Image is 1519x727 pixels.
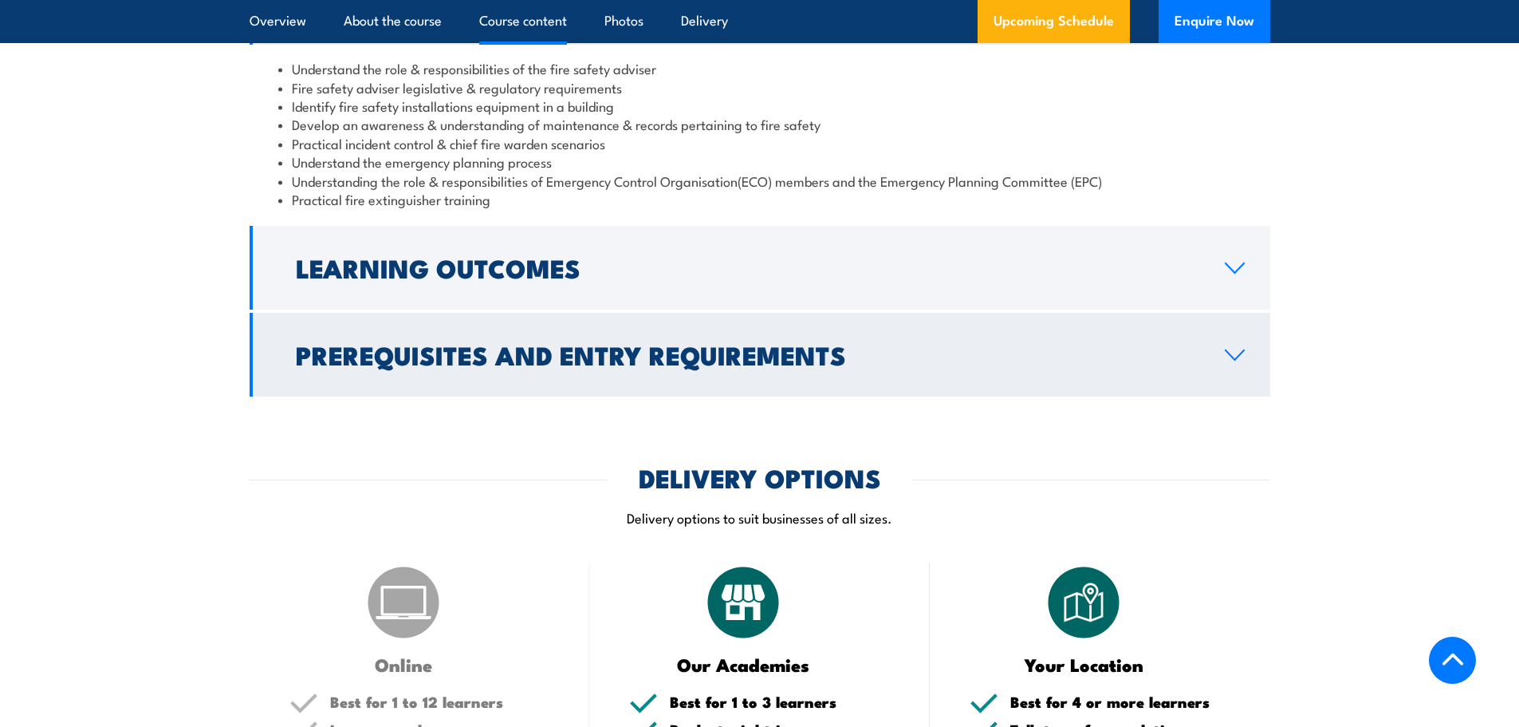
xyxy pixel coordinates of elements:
h5: Best for 1 to 3 learners [670,694,890,709]
h2: Learning Outcomes [296,256,1199,279]
li: Understand the role & responsibilities of the fire safety adviser [278,59,1242,77]
a: Prerequisites and Entry Requirements [250,313,1270,397]
li: Practical incident control & chief fire warden scenarios [278,134,1242,152]
h5: Best for 4 or more learners [1010,694,1230,709]
h2: DELIVERY OPTIONS [639,466,881,488]
h3: Online [289,655,518,674]
li: Understand the emergency planning process [278,152,1242,171]
li: Develop an awareness & understanding of maintenance & records pertaining to fire safety [278,115,1242,133]
li: Fire safety adviser legislative & regulatory requirements [278,78,1242,97]
h3: Your Location [970,655,1198,674]
li: Practical fire extinguisher training [278,190,1242,208]
li: Identify fire safety installations equipment in a building [278,97,1242,115]
p: Delivery options to suit businesses of all sizes. [250,508,1270,527]
h5: Best for 1 to 12 learners [330,694,550,709]
h2: Prerequisites and Entry Requirements [296,343,1199,365]
a: Learning Outcomes [250,226,1270,310]
h3: Our Academies [629,655,858,674]
li: Understanding the role & responsibilities of Emergency Control Organisation(ECO) members and the ... [278,172,1242,190]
